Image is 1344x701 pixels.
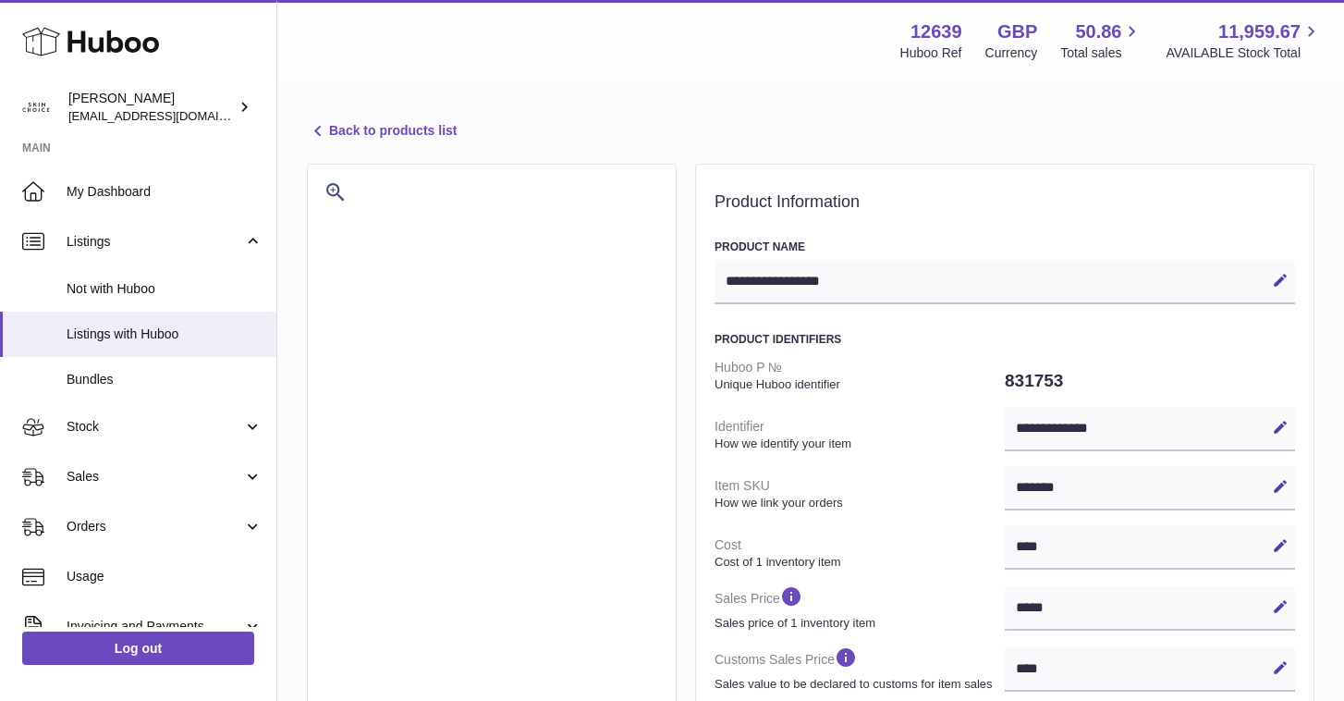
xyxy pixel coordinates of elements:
dt: Sales Price [715,577,1005,638]
strong: 12639 [910,19,962,44]
a: Log out [22,632,254,665]
span: AVAILABLE Stock Total [1166,44,1322,62]
span: Listings [67,233,243,251]
span: Invoicing and Payments [67,618,243,635]
img: admin@skinchoice.com [22,93,50,121]
dt: Customs Sales Price [715,638,1005,699]
span: My Dashboard [67,183,263,201]
div: Huboo Ref [900,44,962,62]
div: Currency [985,44,1038,62]
strong: GBP [997,19,1037,44]
strong: Sales price of 1 inventory item [715,615,1000,632]
h2: Product Information [715,192,1295,213]
span: Not with Huboo [67,280,263,298]
div: [PERSON_NAME] [68,90,235,125]
strong: How we link your orders [715,495,1000,511]
h3: Product Name [715,240,1295,254]
span: Stock [67,418,243,436]
span: Sales [67,468,243,486]
a: Back to products list [307,120,457,142]
span: Bundles [67,371,263,388]
span: Total sales [1060,44,1142,62]
strong: How we identify your item [715,436,1000,452]
span: 11,959.67 [1218,19,1301,44]
dt: Identifier [715,411,1005,459]
span: Listings with Huboo [67,326,263,343]
span: 50.86 [1075,19,1121,44]
dt: Huboo P № [715,351,1005,400]
dd: 831753 [1005,362,1295,400]
h3: Product Identifiers [715,332,1295,347]
a: 50.86 Total sales [1060,19,1142,62]
a: 11,959.67 AVAILABLE Stock Total [1166,19,1322,62]
span: Orders [67,518,243,535]
span: Usage [67,568,263,585]
strong: Unique Huboo identifier [715,376,1000,393]
span: [EMAIL_ADDRESS][DOMAIN_NAME] [68,108,272,123]
dt: Cost [715,529,1005,577]
strong: Cost of 1 inventory item [715,554,1000,571]
dt: Item SKU [715,470,1005,518]
strong: Sales value to be declared to customs for item sales [715,676,1000,693]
